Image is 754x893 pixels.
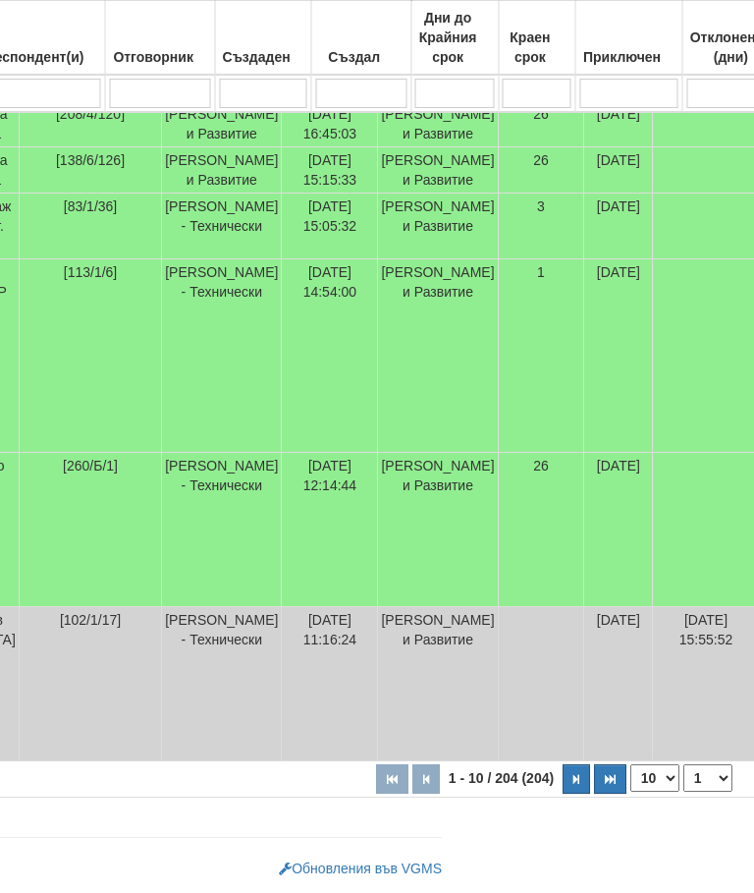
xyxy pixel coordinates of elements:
th: Краен срок: No sort applied, activate to apply an ascending sort [499,1,576,76]
td: [DATE] 15:05:32 [283,194,379,259]
td: [PERSON_NAME] и Развитие [163,147,283,194]
td: [PERSON_NAME] и Развитие [379,194,499,259]
td: [PERSON_NAME] и Развитие [163,101,283,147]
td: [PERSON_NAME] и Развитие [379,453,499,607]
span: 26 [534,458,550,474]
td: [DATE] [585,259,654,453]
span: 1 [538,264,546,280]
td: [DATE] 11:16:24 [283,607,379,761]
div: Приключен [579,43,679,71]
span: [260/Б/1] [64,458,119,474]
select: Страница номер [684,764,733,792]
button: Първа страница [377,764,409,794]
td: [PERSON_NAME] и Развитие [379,259,499,453]
td: [PERSON_NAME] - Технически [163,607,283,761]
span: 3 [538,198,546,214]
th: Отговорник: No sort applied, activate to apply an ascending sort [106,1,216,76]
button: Предишна страница [413,764,441,794]
td: [PERSON_NAME] - Технически [163,194,283,259]
span: [83/1/36] [65,198,119,214]
span: [208/4/120] [57,106,126,122]
div: Създаден [219,43,308,71]
td: [DATE] [585,101,654,147]
span: 26 [534,152,550,168]
div: Отговорник [109,43,212,71]
span: 26 [534,106,550,122]
td: [PERSON_NAME] - Технически [163,259,283,453]
td: [DATE] [585,194,654,259]
th: Създаден: No sort applied, activate to apply an ascending sort [216,1,312,76]
th: Приключен: No sort applied, activate to apply an ascending sort [576,1,683,76]
td: [PERSON_NAME] и Развитие [379,607,499,761]
span: [113/1/6] [65,264,119,280]
select: Брой редове на страница [631,764,680,792]
div: Създал [315,43,408,71]
td: [DATE] [585,147,654,194]
td: [DATE] [585,453,654,607]
th: Дни до Крайния срок: No sort applied, activate to apply an ascending sort [411,1,499,76]
button: Следваща страница [564,764,591,794]
div: Дни до Крайния срок [415,4,496,71]
a: Обновления във VGMS [280,861,443,876]
td: [DATE] 16:45:03 [283,101,379,147]
span: [138/6/126] [57,152,126,168]
td: [PERSON_NAME] - Технически [163,453,283,607]
td: [PERSON_NAME] и Развитие [379,101,499,147]
button: Последна страница [595,764,627,794]
span: [102/1/17] [61,612,122,628]
td: [DATE] 12:14:44 [283,453,379,607]
td: [DATE] 15:15:33 [283,147,379,194]
th: Създал: No sort applied, activate to apply an ascending sort [311,1,411,76]
span: 1 - 10 / 204 (204) [445,770,560,786]
div: Краен срок [503,24,573,71]
td: [DATE] 14:54:00 [283,259,379,453]
td: [PERSON_NAME] и Развитие [379,147,499,194]
td: [DATE] [585,607,654,761]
